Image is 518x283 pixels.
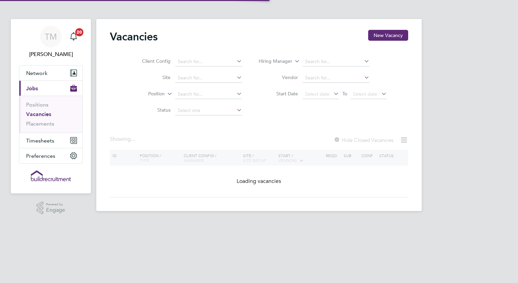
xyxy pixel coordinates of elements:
[305,91,330,97] span: Select date
[175,57,242,67] input: Search for...
[19,96,82,133] div: Jobs
[37,202,65,214] a: Powered byEngage
[126,91,165,97] label: Position
[340,89,349,98] span: To
[253,58,292,65] label: Hiring Manager
[303,57,370,67] input: Search for...
[110,30,158,43] h2: Vacancies
[19,65,82,80] button: Network
[26,70,47,76] span: Network
[175,90,242,99] input: Search for...
[67,26,80,48] a: 20
[75,28,83,36] span: 20
[19,50,83,58] span: Tom Morgan
[19,170,83,181] a: Go to home page
[19,81,82,96] button: Jobs
[19,26,83,58] a: TM[PERSON_NAME]
[131,136,135,143] span: ...
[26,111,51,117] a: Vacancies
[26,85,38,92] span: Jobs
[31,170,71,181] img: buildrec-logo-retina.png
[368,30,408,41] button: New Vacancy
[303,73,370,83] input: Search for...
[353,91,377,97] span: Select date
[175,73,242,83] input: Search for...
[45,32,57,41] span: TM
[46,207,65,213] span: Engage
[175,106,242,115] input: Select one
[26,153,55,159] span: Preferences
[46,202,65,207] span: Powered by
[110,136,136,143] div: Showing
[19,133,82,148] button: Timesheets
[132,107,171,113] label: Status
[334,137,393,143] label: Hide Closed Vacancies
[26,101,48,108] a: Positions
[132,58,171,64] label: Client Config
[26,120,54,127] a: Placements
[11,19,91,193] nav: Main navigation
[259,74,298,80] label: Vendor
[19,148,82,163] button: Preferences
[132,74,171,80] label: Site
[26,137,54,144] span: Timesheets
[259,91,298,97] label: Start Date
